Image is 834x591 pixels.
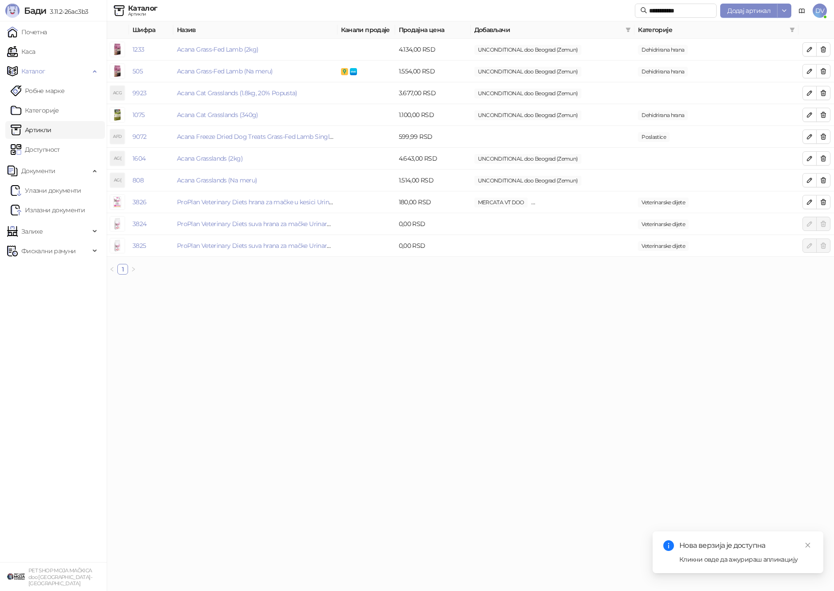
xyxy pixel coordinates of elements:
a: 9923 [132,89,146,97]
span: UNCONDITIONAL doo Beograd (Zemun) [474,154,581,164]
th: Назив [173,21,337,39]
span: Додај артикал [727,7,770,15]
div: Кликни овде да ажурираш апликацију [679,555,813,564]
span: UNCONDITIONAL doo Beograd (Zemun) [474,176,581,186]
span: MERCATA VT DOO [474,198,528,207]
span: UNCONDITIONAL doo Beograd (Zemun) [474,45,581,55]
span: close [805,542,811,548]
span: 3.11.2-26ac3b3 [46,8,88,16]
div: AG( [110,173,124,187]
a: 808 [132,176,144,184]
a: 3825 [132,242,146,250]
a: 505 [132,67,143,75]
img: Logo [5,4,20,18]
td: 0,00 RSD [395,213,471,235]
td: Acana Grasslands (Na meru) [173,170,337,191]
td: 1.100,00 RSD [395,104,471,126]
span: left [109,267,115,272]
img: 64x64-companyLogo-9f44b8df-f022-41eb-b7d6-300ad218de09.png [7,568,25,586]
a: ProPlan Veterinary Diets hrana za mačke u kesici Urinary (85g) [177,198,354,206]
span: Poslastice [638,132,670,142]
a: 1 [118,264,128,274]
small: PET SHOP MOJA MAČKICA doo [GEOGRAPHIC_DATA]-[GEOGRAPHIC_DATA] [28,567,92,587]
a: Доступност [11,141,60,158]
li: 1 [117,264,128,275]
td: Acana Cat Grasslands (1.8kg, 20% Popusta) [173,82,337,104]
span: filter [790,27,795,32]
a: Каса [7,43,35,61]
td: 4.134,00 RSD [395,39,471,61]
button: right [128,264,139,275]
a: Acana Freeze Dried Dog Treats Grass-Fed Lamb Singles (35g) [177,133,352,141]
span: Veterinarske dijete [638,219,689,229]
div: AG( [110,151,124,166]
td: 4.643,00 RSD [395,148,471,170]
span: UNCONDITIONAL doo Beograd (Zemun) [474,89,581,98]
span: filter [625,27,631,32]
td: 3.677,00 RSD [395,82,471,104]
li: Претходна страна [107,264,117,275]
span: Бади [24,5,46,16]
img: Wolt [350,68,357,75]
span: [PERSON_NAME] d.o.o [GEOGRAPHIC_DATA] [531,198,650,207]
span: filter [788,23,797,36]
a: Документација [795,4,809,18]
td: Acana Grass-Fed Lamb (Na meru) [173,61,337,82]
a: Acana Grasslands (Na meru) [177,176,257,184]
span: Dehidrirana hrana [638,67,688,77]
td: Acana Cat Grasslands (340g) [173,104,337,126]
span: UNCONDITIONAL doo Beograd (Zemun) [474,67,581,77]
div: Артикли [128,12,157,16]
li: Следећа страна [128,264,139,275]
a: Acana Cat Grasslands (1.8kg, 20% Popusta) [177,89,297,97]
td: Acana Grass-Fed Lamb (2kg) [173,39,337,61]
span: Dehidrirana hrana [638,45,688,55]
div: Нова верзија је доступна [679,540,813,551]
th: Добављачи [471,21,635,39]
th: Канали продаје [337,21,395,39]
span: Каталог [21,62,45,80]
a: Почетна [7,23,47,41]
a: Робне марке [11,82,64,100]
a: ProPlan Veterinary Diets suva hrana za mačke Urinary [177,220,355,228]
span: filter [624,23,633,36]
span: Veterinarske dijete [638,241,689,251]
span: Veterinarske dijete [638,198,689,207]
img: Glovo [341,68,348,75]
th: Продајна цена [395,21,471,39]
span: Залихе [21,223,43,240]
a: Acana Grasslands (2kg) [177,154,243,162]
a: 3824 [132,220,146,228]
a: ProPlan Veterinary Diets suva hrana za mačke Urinary [177,242,356,250]
div: ACG [110,86,124,100]
a: Излазни документи [11,201,85,219]
span: Добављачи [474,25,622,35]
button: Додај артикал [720,4,778,18]
a: Acana Grass-Fed Lamb (Na meru) [177,67,273,75]
span: DV [813,4,827,18]
img: Artikli [114,5,124,16]
th: Шифра [129,21,173,39]
a: Acana Grass-Fed Lamb (2kg) [177,45,258,53]
span: Dehidrirana hrana [638,110,688,120]
td: 1.514,00 RSD [395,170,471,191]
span: Фискални рачуни [21,242,76,260]
div: Каталог [128,5,157,12]
span: right [131,267,136,272]
span: info-circle [663,540,674,551]
button: left [107,264,117,275]
td: 1.554,00 RSD [395,61,471,82]
a: 1233 [132,45,144,53]
a: Acana Cat Grasslands (340g) [177,111,258,119]
div: AFD [110,130,124,144]
a: 3826 [132,198,146,206]
span: UNCONDITIONAL doo Beograd (Zemun) [474,110,581,120]
td: Acana Grasslands (2kg) [173,148,337,170]
a: Close [803,540,813,550]
td: 180,00 RSD [395,191,471,213]
a: 1604 [132,154,145,162]
span: Категорије [638,25,786,35]
td: Acana Freeze Dried Dog Treats Grass-Fed Lamb Singles (35g) [173,126,337,148]
a: Ulazni dokumentiУлазни документи [11,182,81,199]
td: 0,00 RSD [395,235,471,257]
